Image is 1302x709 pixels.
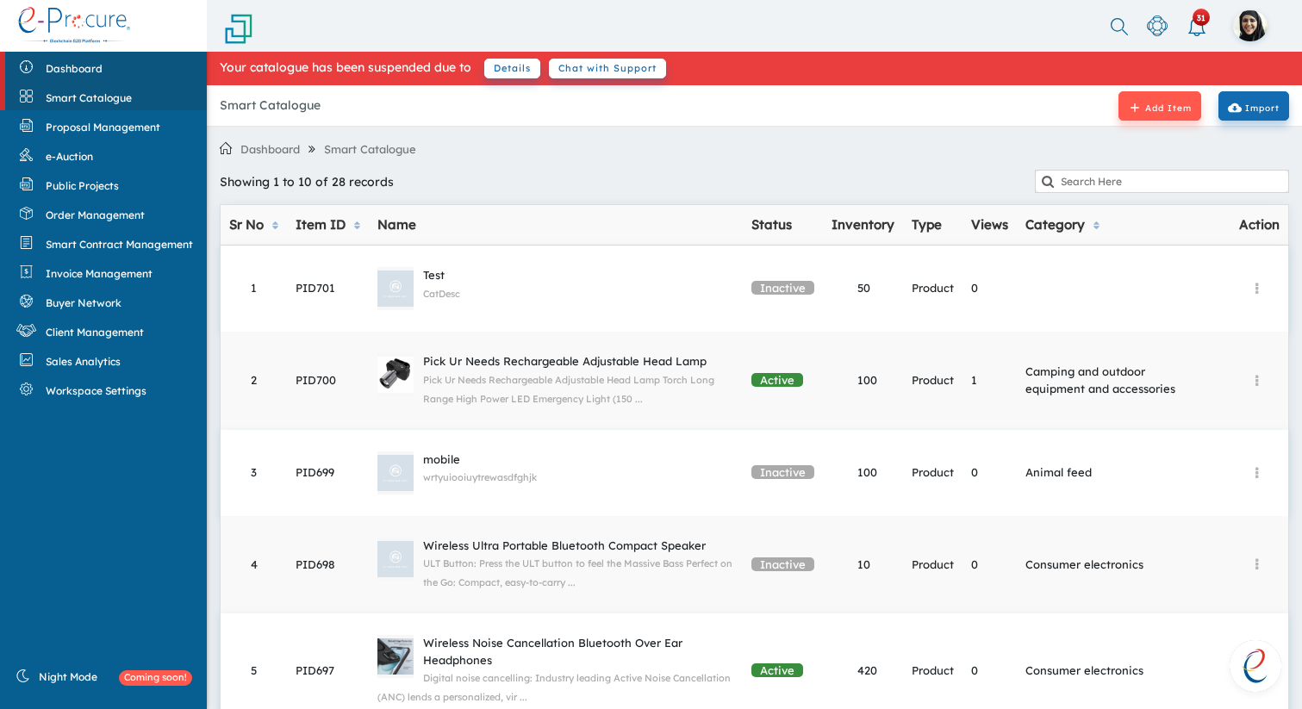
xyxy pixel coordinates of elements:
td: 1 [221,246,288,333]
span: Coming soon! [119,670,192,686]
img: [object Object] [7,90,46,103]
input: Search Here [1061,171,1288,192]
td: 0 [962,246,1017,333]
th: Action [1230,204,1289,246]
th: Sr No [221,204,288,246]
span: 420 [832,663,877,677]
span: Showing 1 to 10 of 28 records [220,173,394,191]
th: Item ID [287,204,369,246]
td: 0 [962,430,1017,516]
td: 3 [221,430,288,516]
div: Smart Catalogue [220,96,321,115]
i: add [1128,101,1142,115]
span: Dashboard [46,62,103,75]
img: empty [1147,16,1168,36]
span: Invoice Management [46,267,153,280]
td: Product [903,332,962,430]
span: Public Projects [46,179,119,192]
a: Test [423,268,445,282]
th: Type [903,204,962,246]
span: Active [751,373,803,387]
span: Order Management [46,208,145,221]
span: Proposal Management [46,121,160,134]
span: Details [484,59,540,78]
img: [object Object] [7,60,46,73]
img: empty [1188,16,1205,36]
img: [object Object] [7,119,46,132]
input: Search Here.. [1095,17,1132,40]
td: PID698 [287,516,369,614]
td: Product [903,430,962,516]
span: Night Mode [39,670,201,683]
td: Product [903,516,962,614]
th: Views [962,204,1017,246]
img: [object Object] [7,295,46,308]
span: Sales Analytics [46,355,121,368]
th: Name [369,204,743,246]
td: Consumer electronics [1017,516,1230,614]
img: [object Object] [7,177,46,190]
span: Smart Catalogue [315,136,425,162]
th: Inventory [823,204,903,246]
span: Inactive [751,557,814,571]
span: Inactive [751,281,814,295]
td: PID700 [287,332,369,430]
span: Smart Catalogue [46,91,132,104]
td: PID701 [287,246,369,333]
span: 31 [1197,14,1205,22]
span: 50 [832,281,870,295]
div: Pick Ur Needs Rechargeable Adjustable Head Lamp Torch Long Range High Power LED Emergency Light (... [377,370,734,408]
a: add Add Item [1118,91,1201,121]
div: CatDesc [377,284,734,303]
a: Dashboard [232,136,308,162]
td: Product [903,246,962,333]
a: cloud_download Import [1218,91,1289,121]
img: [object Object] [7,353,46,366]
span: 10 [832,557,870,571]
span: 100 [832,465,877,479]
div: Digital noise cancelling: Industry leading Active Noise Cancellation (ANC) lends a personalized, ... [377,669,734,706]
td: Animal feed [1017,430,1230,516]
a: Open chat [1230,640,1281,692]
span: Inactive [751,465,814,479]
td: 2 [221,332,288,430]
a: Wireless Noise Cancellation Bluetooth Over Ear Headphones [423,636,682,667]
img: [object Object] [7,148,46,161]
th: Category [1017,204,1230,246]
span: e-Auction [46,150,93,163]
a: Wireless Ultra Portable Bluetooth Compact Speaker [423,538,706,552]
img: company-logo [220,12,257,47]
td: 1 [962,332,1017,430]
span: Your catalogue has been suspended due to [220,61,471,74]
span: Chat with Support [549,59,666,78]
i: cloud_download [1228,101,1242,115]
img: [object Object] [7,207,46,220]
span: Client Management [46,326,144,339]
div: wrtyuiooiuytrewasdfghjk [377,468,734,487]
span: Smart Contract Management [46,238,193,251]
a: mobile [423,452,460,466]
td: Camping and outdoor equipment and accessories [1017,332,1230,430]
a: Pick Ur Needs Rechargeable Adjustable Head Lamp [423,354,707,368]
span: Buyer Network [46,296,121,309]
span: Active [751,663,803,677]
span: 100 [832,373,877,387]
td: 0 [962,516,1017,614]
span: Workspace Settings [46,384,146,397]
img: nighmode [7,669,40,682]
th: Status [743,204,823,246]
img: logo [17,7,130,45]
td: 4 [221,516,288,614]
td: PID699 [287,430,369,516]
img: [object Object] [7,236,46,249]
img: [object Object] [7,265,46,278]
img: [object Object] [7,382,46,395]
img: [object Object] [7,324,46,337]
div: ULT Button: Press the ULT button to feel the Massive Bass Perfect on the Go: Compact, easy-to-car... [377,554,734,592]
